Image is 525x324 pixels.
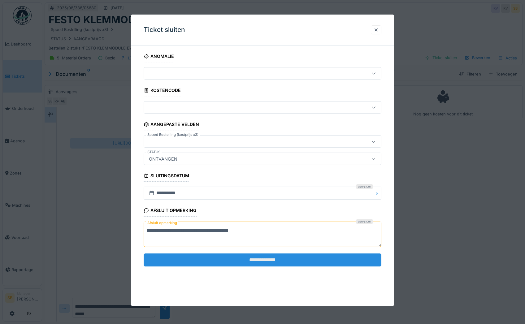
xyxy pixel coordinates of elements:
[146,149,162,155] label: STATUS
[356,219,373,224] div: Verplicht
[144,26,185,34] h3: Ticket sluiten
[144,206,197,217] div: Afsluit opmerking
[144,171,189,182] div: Sluitingsdatum
[144,52,174,62] div: Anomalie
[144,120,199,130] div: Aangepaste velden
[146,155,180,162] div: ONTVANGEN
[146,132,200,137] label: Spoed Bestelling (kostprijs x3)
[144,86,181,96] div: Kostencode
[356,184,373,189] div: Verplicht
[146,219,178,227] label: Afsluit opmerking
[375,187,381,200] button: Close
